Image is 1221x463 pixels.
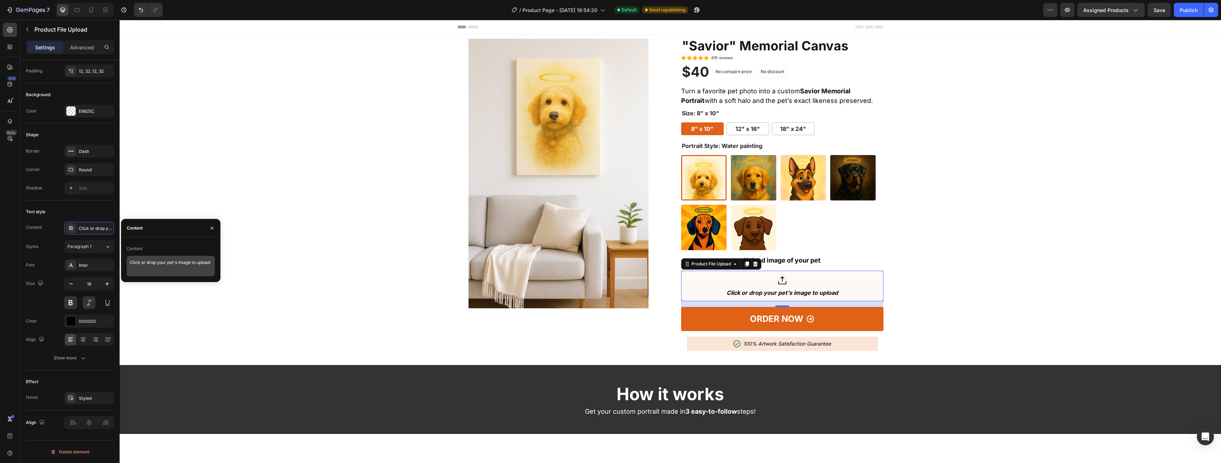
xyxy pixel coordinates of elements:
[562,236,764,245] div: Rich Text Editor. Editing area: main
[79,262,112,269] div: Inter
[1197,428,1214,445] div: Open Intercom Messenger
[54,354,87,362] div: Show more
[1148,3,1171,17] button: Save
[649,7,685,13] span: Need republishing
[7,76,17,81] div: 450
[622,7,636,13] span: Default
[26,335,46,345] div: Align
[562,237,763,244] p: Upload image of your pet
[630,293,684,305] div: ORDER NOW
[1180,6,1198,14] div: Publish
[70,44,94,51] p: Advanced
[607,269,718,277] div: Click or drop your pet's image to upload
[79,167,112,173] div: Round
[26,108,37,114] div: Color
[26,418,46,428] div: Align
[64,240,114,253] button: Paragraph 1
[661,105,686,112] span: 18" x 24"
[624,321,711,327] i: 100% Artwork Satisfaction Guarantee
[79,68,112,75] div: 12, 32, 12, 32
[519,6,521,14] span: /
[1154,7,1165,13] span: Save
[79,148,112,155] div: Dash
[26,352,114,364] button: Show more
[1077,3,1145,17] button: Assigned Products
[79,108,112,115] div: E9925C
[26,318,37,324] div: Color
[566,388,617,395] strong: 3 easy-to-follow
[26,394,38,401] div: Hover
[571,105,594,112] span: 8" x 10"
[34,25,111,34] p: Product File Upload
[35,44,55,51] p: Settings
[591,35,613,40] i: 915 reviews
[3,3,53,17] button: 7
[26,185,42,191] div: Shadow
[616,105,640,112] span: 12" x 16"
[26,209,45,215] div: Text style
[26,243,38,250] div: Styles
[641,49,665,55] p: No discount
[562,43,590,61] div: $40
[596,50,632,54] p: No compare price
[46,6,50,14] p: 7
[79,225,112,232] div: Click or drop your pet's image to upload
[26,262,35,268] div: Font
[79,395,112,402] div: Styled
[5,130,17,136] div: Beta
[522,6,597,14] span: Product Page - [DATE] 18:54:20
[134,3,163,17] div: Undo/Redo
[26,446,114,458] button: Delete element
[562,67,753,84] p: Turn a favorite pet photo into a custom with a soft halo and the pet’s exact likeness preserved.
[26,379,38,385] div: Effect
[67,243,92,250] span: Paragraph 1
[26,166,40,173] div: Corner
[26,132,39,138] div: Shape
[562,287,764,311] button: ORDER NOW
[1083,6,1129,14] span: Assigned Products
[79,185,112,192] div: Add...
[127,246,143,252] div: Content
[344,387,757,396] p: Get your custom portrait made in steps!
[79,318,112,325] div: 000000
[120,20,1221,463] iframe: Design area
[26,224,42,231] div: Content
[26,279,45,288] div: Size
[344,363,758,386] h2: How it works
[562,121,644,131] legend: Portrait Style: Water painting
[26,148,40,154] div: Border
[26,92,50,98] div: Background
[50,448,89,456] div: Delete element
[570,241,613,247] div: Product File Upload
[562,88,600,98] legend: Size: 8" x 10"
[1174,3,1204,17] button: Publish
[26,68,42,74] div: Padding
[127,225,143,231] div: Content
